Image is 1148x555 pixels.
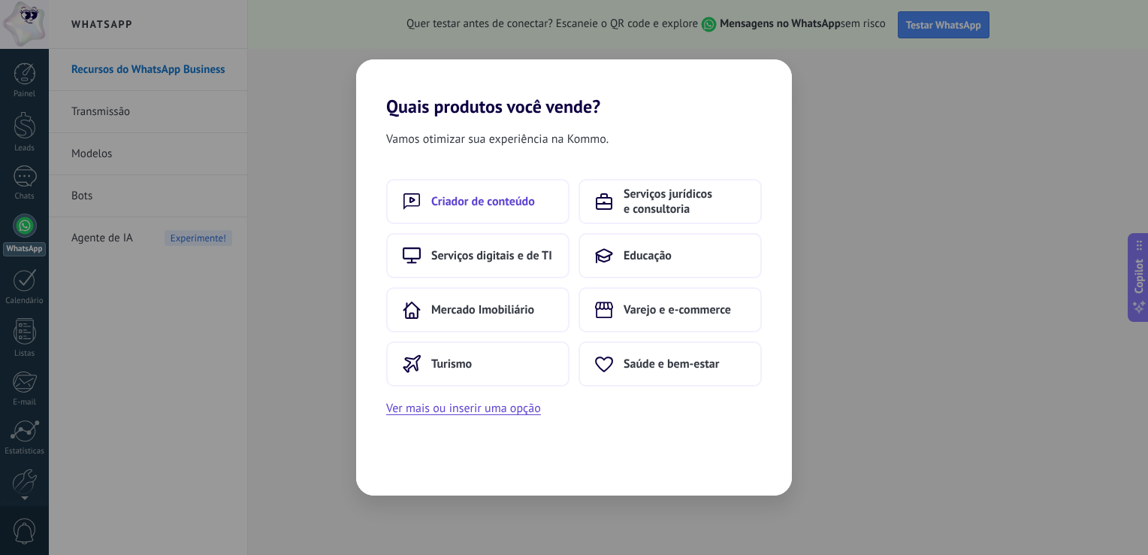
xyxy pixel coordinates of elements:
h2: Quais produtos você vende? [356,59,792,117]
button: Turismo [386,341,569,387]
span: Criador de conteúdo [431,194,535,209]
button: Saúde e bem-estar [579,341,762,387]
button: Serviços digitais e de TI [386,233,569,278]
button: Ver mais ou inserir uma opção [386,399,541,418]
button: Varejo e e-commerce [579,287,762,332]
span: Serviços jurídicos e consultoria [624,187,745,217]
span: Turismo [431,356,472,372]
span: Serviços digitais e de TI [431,248,552,263]
button: Mercado Imobiliário [386,287,569,332]
span: Educação [624,248,672,263]
button: Criador de conteúdo [386,179,569,224]
button: Serviços jurídicos e consultoria [579,179,762,224]
span: Vamos otimizar sua experiência na Kommo. [386,129,609,149]
span: Mercado Imobiliário [431,302,534,317]
button: Educação [579,233,762,278]
span: Varejo e e-commerce [624,302,731,317]
span: Saúde e bem-estar [624,356,719,372]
